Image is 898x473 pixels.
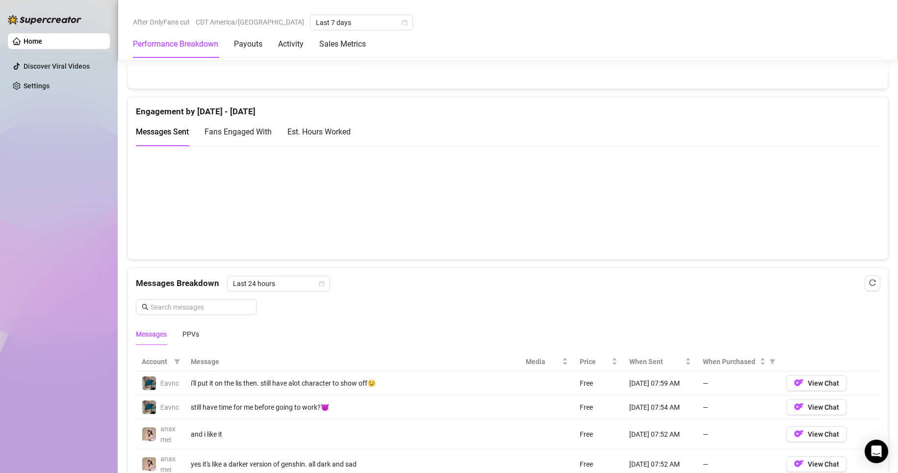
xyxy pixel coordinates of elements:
[142,304,149,311] span: search
[808,460,839,468] span: View Chat
[786,432,847,440] a: OFView Chat
[136,276,880,291] div: Messages Breakdown
[869,279,876,286] span: reload
[520,352,574,371] th: Media
[172,354,182,369] span: filter
[191,378,514,389] div: i'll put it on the lis then. still have alot character to show off😉
[319,38,366,50] div: Sales Metrics
[794,378,804,388] img: OF
[133,38,218,50] div: Performance Breakdown
[808,379,839,387] span: View Chat
[574,352,623,371] th: Price
[703,356,758,367] span: When Purchased
[580,356,609,367] span: Price
[160,403,179,411] span: Eavnc
[526,356,560,367] span: Media
[808,403,839,411] span: View Chat
[786,375,847,391] button: OFView Chat
[196,15,304,29] span: CDT America/[GEOGRAPHIC_DATA]
[151,302,251,313] input: Search messages
[287,126,351,138] div: Est. Hours Worked
[233,276,324,291] span: Last 24 hours
[24,37,42,45] a: Home
[142,457,156,471] img: anaxmei
[185,352,520,371] th: Message
[160,425,176,444] span: anaxmei
[786,462,847,470] a: OFView Chat
[574,420,623,449] td: Free
[697,395,780,420] td: —
[142,356,170,367] span: Account
[794,459,804,469] img: OF
[786,426,847,442] button: OFView Chat
[182,329,199,340] div: PPVs
[697,352,780,371] th: When Purchased
[278,38,304,50] div: Activity
[768,354,777,369] span: filter
[316,15,407,30] span: Last 7 days
[191,429,514,440] div: and i like it
[160,379,179,387] span: Eavnc
[623,395,697,420] td: [DATE] 07:54 AM
[24,82,50,90] a: Settings
[629,356,683,367] span: When Sent
[865,440,888,463] div: Open Intercom Messenger
[142,427,156,441] img: anaxmei
[808,430,839,438] span: View Chat
[142,376,156,390] img: Eavnc
[136,329,167,340] div: Messages
[770,359,775,365] span: filter
[8,15,81,25] img: logo-BBDzfeDw.svg
[786,381,847,389] a: OFView Chat
[136,127,189,136] span: Messages Sent
[133,15,190,29] span: After OnlyFans cut
[142,400,156,414] img: Eavnc
[623,371,697,395] td: [DATE] 07:59 AM
[697,371,780,395] td: —
[786,405,847,413] a: OFView Chat
[174,359,180,365] span: filter
[136,97,880,118] div: Engagement by [DATE] - [DATE]
[205,127,272,136] span: Fans Engaged With
[623,420,697,449] td: [DATE] 07:52 AM
[794,429,804,439] img: OF
[191,402,514,413] div: still have time for me before going to work?😈
[574,395,623,420] td: Free
[24,62,90,70] a: Discover Viral Videos
[574,371,623,395] td: Free
[623,352,697,371] th: When Sent
[794,402,804,412] img: OF
[697,420,780,449] td: —
[319,281,325,287] span: calendar
[191,459,514,470] div: yes it's like a darker version of genshin. all dark and sad
[234,38,262,50] div: Payouts
[402,20,408,26] span: calendar
[786,456,847,472] button: OFView Chat
[786,399,847,415] button: OFView Chat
